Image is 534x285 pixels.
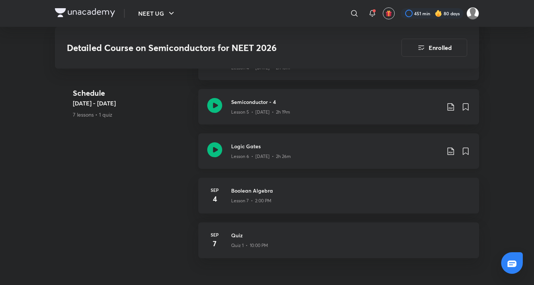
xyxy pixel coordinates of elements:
[198,89,479,133] a: Semiconductor - 4Lesson 5 • [DATE] • 2h 19m
[231,242,268,249] p: Quiz 1 • 10:00 PM
[231,197,271,204] p: Lesson 7 • 2:00 PM
[435,10,442,17] img: streak
[134,6,180,21] button: NEET UG
[466,7,479,20] img: Kushagra Singh
[198,222,479,267] a: Sep7QuizQuiz 1 • 10:00 PM
[231,153,291,160] p: Lesson 6 • [DATE] • 2h 26m
[385,10,392,17] img: avatar
[231,142,440,150] h3: Logic Gates
[73,88,192,99] h4: Schedule
[207,193,222,205] h4: 4
[383,7,395,19] button: avatar
[207,187,222,193] h6: Sep
[67,42,359,53] h3: Detailed Course on Semiconductors for NEET 2026
[73,111,192,118] p: 7 lessons • 1 quiz
[231,109,290,115] p: Lesson 5 • [DATE] • 2h 19m
[198,133,479,178] a: Logic GatesLesson 6 • [DATE] • 2h 26m
[55,8,115,17] img: Company Logo
[207,231,222,238] h6: Sep
[231,187,470,194] h3: Boolean Algebra
[198,178,479,222] a: Sep4Boolean AlgebraLesson 7 • 2:00 PM
[231,98,440,106] h3: Semiconductor - 4
[73,99,192,108] h5: [DATE] - [DATE]
[231,231,470,239] h3: Quiz
[55,8,115,19] a: Company Logo
[401,39,467,57] button: Enrolled
[207,238,222,249] h4: 7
